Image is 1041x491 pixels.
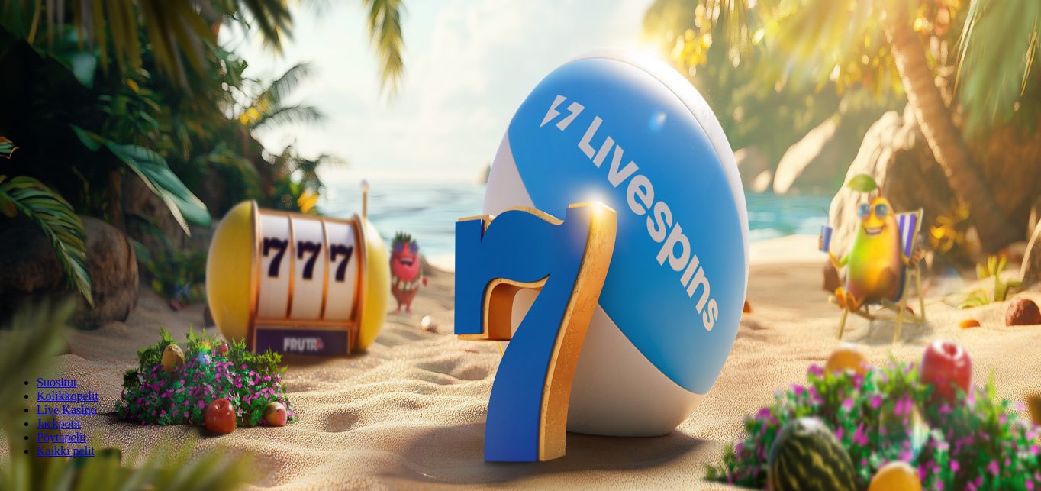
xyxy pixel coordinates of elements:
[37,417,81,430] a: Jackpotit
[6,350,1035,486] header: Lobby
[37,376,76,389] a: Suositut
[6,350,1035,458] nav: Lobby
[37,444,95,457] span: Kaikki pelit
[37,389,98,402] a: Kolikkopelit
[37,431,86,444] a: Pöytäpelit
[37,403,97,416] a: Live Kasino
